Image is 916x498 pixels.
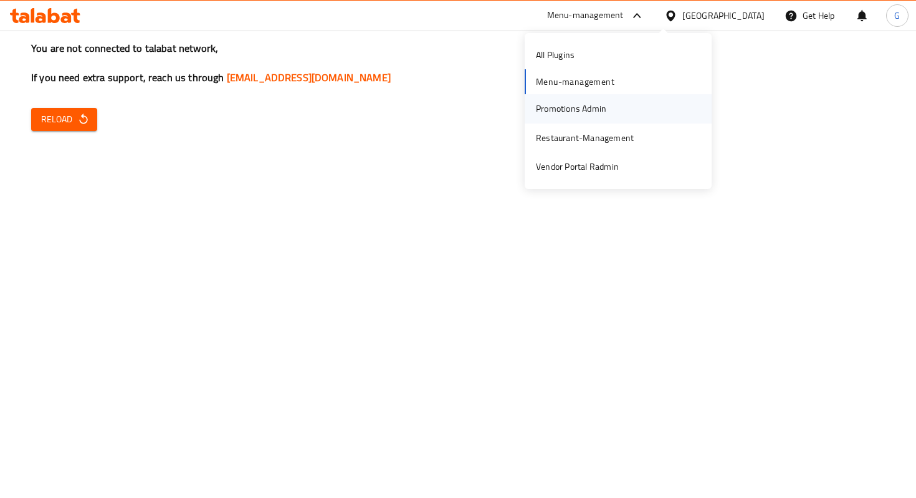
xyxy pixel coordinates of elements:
[536,160,619,173] div: Vendor Portal Radmin
[536,102,606,115] div: Promotions Admin
[682,9,765,22] div: [GEOGRAPHIC_DATA]
[536,48,575,62] div: All Plugins
[227,68,391,87] a: [EMAIL_ADDRESS][DOMAIN_NAME]
[41,112,87,127] span: Reload
[31,41,885,85] h3: You are not connected to talabat network, If you need extra support, reach us through
[894,9,900,22] span: G
[31,108,97,131] button: Reload
[547,8,624,23] div: Menu-management
[536,131,634,145] div: Restaurant-Management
